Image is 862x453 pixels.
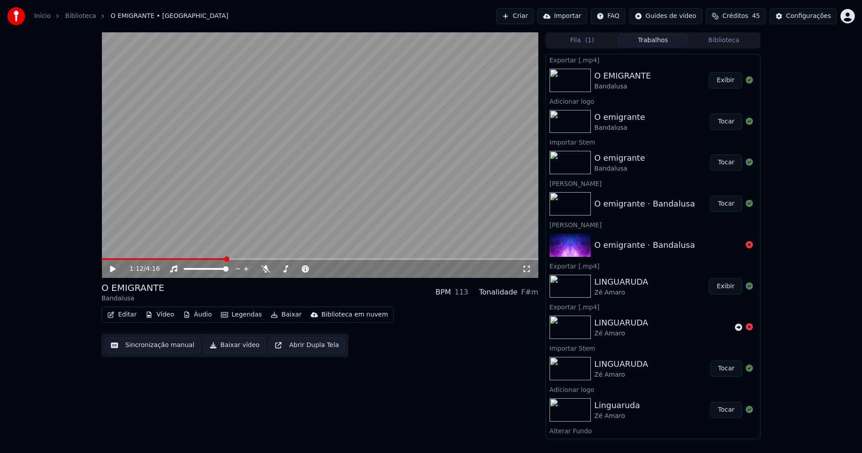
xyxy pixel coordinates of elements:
[594,152,645,164] div: O emigrante
[546,260,760,271] div: Exportar [.mp4]
[618,34,689,47] button: Trabalhos
[180,308,215,321] button: Áudio
[594,164,645,173] div: Bandalusa
[546,136,760,147] div: Importar Stem
[546,54,760,65] div: Exportar [.mp4]
[706,8,766,24] button: Créditos45
[709,278,742,295] button: Exibir
[710,114,742,130] button: Tocar
[269,337,345,353] button: Abrir Dupla Tela
[594,276,648,288] div: LINGUARUDA
[435,287,451,298] div: BPM
[752,12,760,21] span: 45
[594,412,640,421] div: Zé Amaro
[204,337,265,353] button: Baixar vídeo
[594,370,648,379] div: Zé Amaro
[594,123,645,132] div: Bandalusa
[585,36,594,45] span: ( 1 )
[710,154,742,171] button: Tocar
[7,7,25,25] img: youka
[594,82,651,91] div: Bandalusa
[521,287,538,298] div: F#m
[546,425,760,436] div: Alterar Fundo
[146,264,160,273] span: 4:16
[142,308,178,321] button: Vídeo
[110,12,228,21] span: O EMIGRANTE • [GEOGRAPHIC_DATA]
[629,8,702,24] button: Guides de vídeo
[594,329,648,338] div: Zé Amaro
[537,8,587,24] button: Importar
[130,264,151,273] div: /
[594,111,645,123] div: O emigrante
[591,8,625,24] button: FAQ
[496,8,534,24] button: Criar
[594,358,648,370] div: LINGUARUDA
[321,310,388,319] div: Biblioteca em nuvem
[34,12,51,21] a: Início
[101,294,164,303] div: Bandalusa
[710,402,742,418] button: Tocar
[104,308,140,321] button: Editar
[709,72,742,88] button: Exibir
[546,96,760,106] div: Adicionar logo
[546,178,760,189] div: [PERSON_NAME]
[722,12,748,21] span: Créditos
[594,70,651,82] div: O EMIGRANTE
[594,288,648,297] div: Zé Amaro
[105,337,200,353] button: Sincronização manual
[594,239,695,251] div: O emigrante · Bandalusa
[546,384,760,395] div: Adicionar logo
[770,8,837,24] button: Configurações
[217,308,265,321] button: Legendas
[101,281,164,294] div: O EMIGRANTE
[479,287,518,298] div: Tonalidade
[65,12,96,21] a: Biblioteca
[688,34,759,47] button: Biblioteca
[546,219,760,230] div: [PERSON_NAME]
[710,361,742,377] button: Tocar
[786,12,831,21] div: Configurações
[594,399,640,412] div: Linguaruda
[34,12,228,21] nav: breadcrumb
[267,308,305,321] button: Baixar
[546,301,760,312] div: Exportar [.mp4]
[546,343,760,353] div: Importar Stem
[710,196,742,212] button: Tocar
[130,264,144,273] span: 1:12
[454,287,468,298] div: 113
[547,34,618,47] button: Fila
[594,198,695,210] div: O emigrante · Bandalusa
[594,317,648,329] div: LINGUARUDA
